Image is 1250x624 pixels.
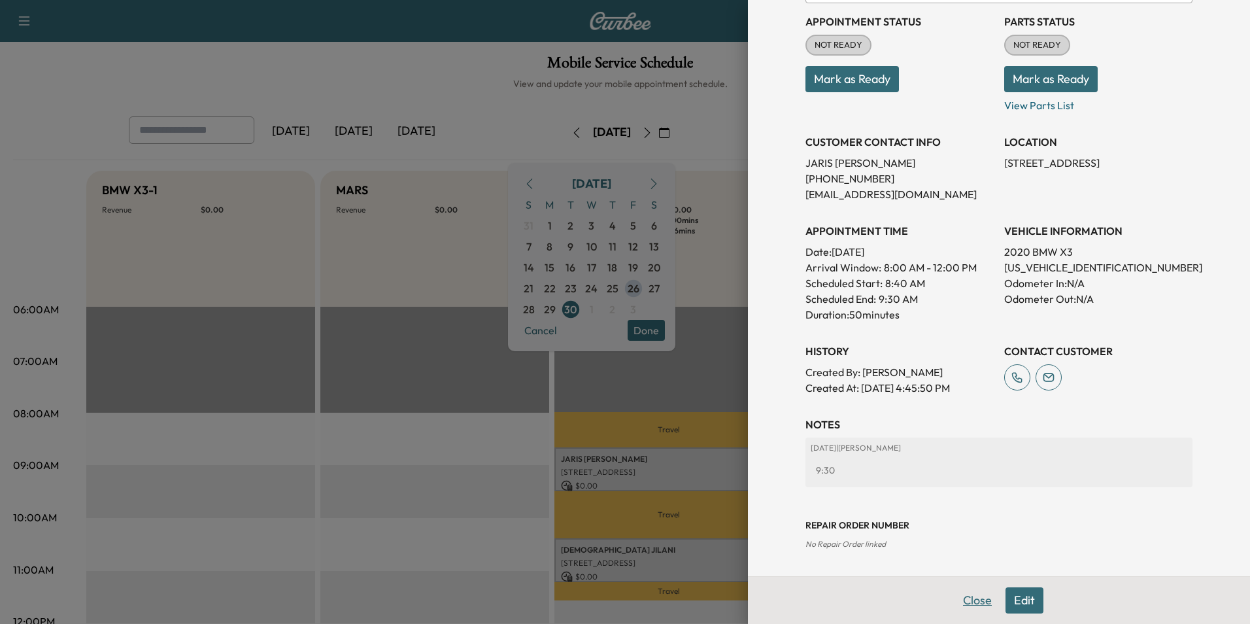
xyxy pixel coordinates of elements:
[805,186,994,202] p: [EMAIL_ADDRESS][DOMAIN_NAME]
[879,291,918,307] p: 9:30 AM
[954,587,1000,614] button: Close
[1004,260,1192,275] p: [US_VEHICLE_IDENTIFICATION_NUMBER]
[805,519,1192,532] h3: Repair Order number
[805,380,994,396] p: Created At : [DATE] 4:45:50 PM
[805,275,883,291] p: Scheduled Start:
[884,260,977,275] span: 8:00 AM - 12:00 PM
[807,39,870,52] span: NOT READY
[1004,291,1192,307] p: Odometer Out: N/A
[1004,14,1192,29] h3: Parts Status
[811,459,1187,482] div: 9:30
[1004,244,1192,260] p: 2020 BMW X3
[1004,134,1192,150] h3: LOCATION
[1004,66,1098,92] button: Mark as Ready
[805,539,886,549] span: No Repair Order linked
[885,275,925,291] p: 8:40 AM
[1004,343,1192,359] h3: CONTACT CUSTOMER
[805,417,1192,432] h3: NOTES
[805,260,994,275] p: Arrival Window:
[805,171,994,186] p: [PHONE_NUMBER]
[1004,275,1192,291] p: Odometer In: N/A
[1005,587,1043,614] button: Edit
[805,364,994,380] p: Created By : [PERSON_NAME]
[1004,223,1192,239] h3: VEHICLE INFORMATION
[805,223,994,239] h3: APPOINTMENT TIME
[1005,39,1069,52] span: NOT READY
[805,66,899,92] button: Mark as Ready
[805,307,994,322] p: Duration: 50 minutes
[811,443,1187,453] p: [DATE] | [PERSON_NAME]
[805,14,994,29] h3: Appointment Status
[805,155,994,171] p: JARIS [PERSON_NAME]
[805,291,876,307] p: Scheduled End:
[805,134,994,150] h3: CUSTOMER CONTACT INFO
[1004,92,1192,113] p: View Parts List
[805,244,994,260] p: Date: [DATE]
[1004,155,1192,171] p: [STREET_ADDRESS]
[805,343,994,359] h3: History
